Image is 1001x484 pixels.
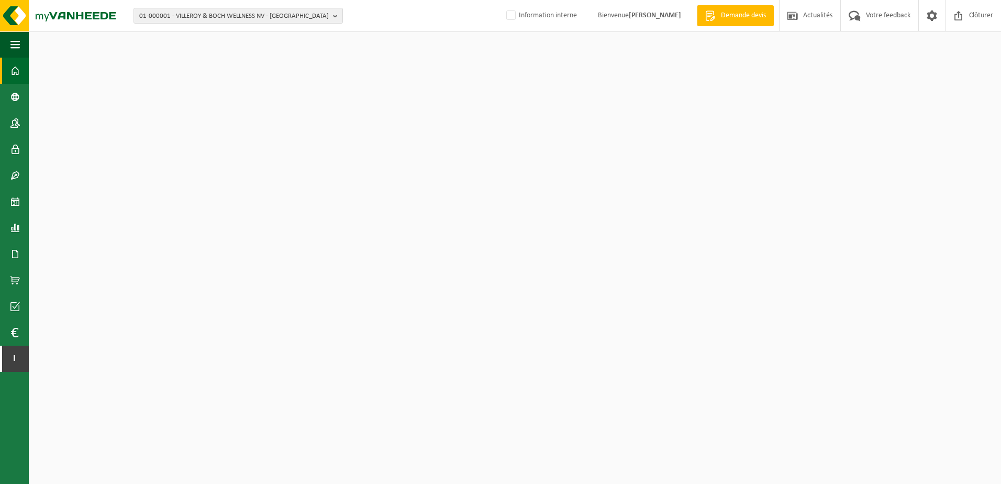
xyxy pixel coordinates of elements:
a: Demande devis [697,5,774,26]
span: I [10,346,18,372]
button: 01-000001 - VILLEROY & BOCH WELLNESS NV - [GEOGRAPHIC_DATA] [134,8,343,24]
label: Information interne [504,8,577,24]
span: Demande devis [718,10,769,21]
strong: [PERSON_NAME] [629,12,681,19]
span: 01-000001 - VILLEROY & BOCH WELLNESS NV - [GEOGRAPHIC_DATA] [139,8,329,24]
